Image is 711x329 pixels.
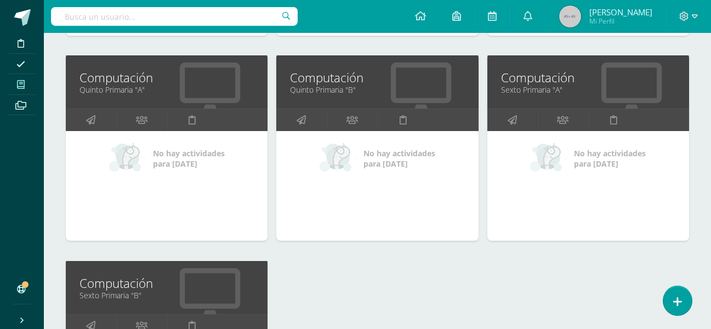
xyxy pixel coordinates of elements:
img: no_activities_small.png [530,142,566,175]
a: Sexto Primaria "A" [501,84,675,95]
input: Busca un usuario... [51,7,298,26]
a: Computación [79,275,254,292]
span: No hay actividades para [DATE] [574,148,646,169]
a: Computación [290,69,464,86]
img: no_activities_small.png [320,142,356,175]
span: No hay actividades para [DATE] [153,148,225,169]
a: Quinto Primaria "A" [79,84,254,95]
a: Computación [501,69,675,86]
span: Mi Perfil [589,16,652,26]
a: Computación [79,69,254,86]
img: 45x45 [559,5,581,27]
span: No hay actividades para [DATE] [363,148,435,169]
a: Quinto Primaria "B" [290,84,464,95]
span: [PERSON_NAME] [589,7,652,18]
img: no_activities_small.png [109,142,145,175]
a: Sexto Primaria "B" [79,290,254,300]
